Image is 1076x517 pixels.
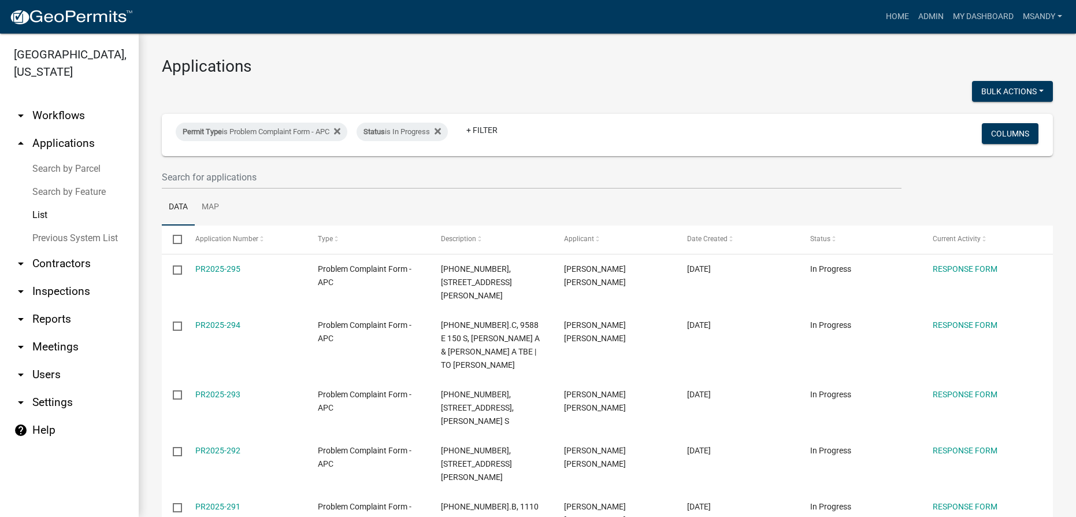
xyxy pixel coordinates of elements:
[457,120,507,141] a: + Filter
[363,127,385,136] span: Status
[687,264,711,274] span: 07/25/2025
[948,6,1018,28] a: My Dashboard
[687,235,728,243] span: Date Created
[318,390,411,412] span: Problem Complaint Form - APC
[810,235,830,243] span: Status
[14,136,28,150] i: arrow_drop_up
[687,446,711,455] span: 07/25/2025
[441,264,512,300] span: 003-175-001, 3758 S PACKERTON RD, Kaiser Cody A
[687,320,711,330] span: 07/25/2025
[933,390,997,399] a: RESPONSE FORM
[318,264,411,287] span: Problem Complaint Form - APC
[14,423,28,437] i: help
[195,264,240,274] a: PR2025-295
[564,446,626,468] span: Lee Ann Taylor
[195,189,226,226] a: Map
[1018,6,1067,28] a: msandy
[14,109,28,123] i: arrow_drop_down
[810,264,851,274] span: In Progress
[933,264,997,274] a: RESPONSE FORM
[307,226,430,253] datatable-header-cell: Type
[441,235,476,243] span: Description
[933,446,997,455] a: RESPONSE FORM
[195,390,240,399] a: PR2025-293
[810,390,851,399] span: In Progress
[14,312,28,326] i: arrow_drop_down
[564,320,626,343] span: Lee Ann Taylor
[162,226,184,253] datatable-header-cell: Select
[162,57,1053,76] h3: Applications
[810,446,851,455] span: In Progress
[553,226,676,253] datatable-header-cell: Applicant
[933,502,997,511] a: RESPONSE FORM
[14,396,28,409] i: arrow_drop_down
[195,502,240,511] a: PR2025-291
[184,226,307,253] datatable-header-cell: Application Number
[14,257,28,271] i: arrow_drop_down
[441,390,514,426] span: 009-036-005, 6540 E OLD RD 30, Bean Danial S
[183,127,222,136] span: Permit Type
[195,235,258,243] span: Application Number
[982,123,1038,144] button: Columns
[933,320,997,330] a: RESPONSE FORM
[14,340,28,354] i: arrow_drop_down
[922,226,1045,253] datatable-header-cell: Current Activity
[318,320,411,343] span: Problem Complaint Form - APC
[318,446,411,468] span: Problem Complaint Form - APC
[799,226,922,253] datatable-header-cell: Status
[564,264,626,287] span: Lee Ann Taylor
[357,123,448,141] div: is In Progress
[14,368,28,382] i: arrow_drop_down
[810,320,851,330] span: In Progress
[564,235,594,243] span: Applicant
[687,390,711,399] span: 07/25/2025
[162,165,901,189] input: Search for applications
[430,226,553,253] datatable-header-cell: Description
[810,502,851,511] span: In Progress
[687,502,711,511] span: 07/25/2025
[933,235,981,243] span: Current Activity
[176,123,347,141] div: is Problem Complaint Form - APC
[881,6,914,28] a: Home
[162,189,195,226] a: Data
[914,6,948,28] a: Admin
[441,320,540,369] span: 009-093-002.C, 9588 E 150 S, McIntosh Kenneth A & Cheryl A TBE | TO David M Borzeniatow
[318,235,333,243] span: Type
[195,446,240,455] a: PR2025-292
[14,285,28,298] i: arrow_drop_down
[441,446,512,482] span: 009-002-021, 100 EMS R4C LN, Everest Michael L
[564,390,626,412] span: Lee Ann Taylor
[676,226,799,253] datatable-header-cell: Date Created
[195,320,240,330] a: PR2025-294
[972,81,1053,102] button: Bulk Actions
